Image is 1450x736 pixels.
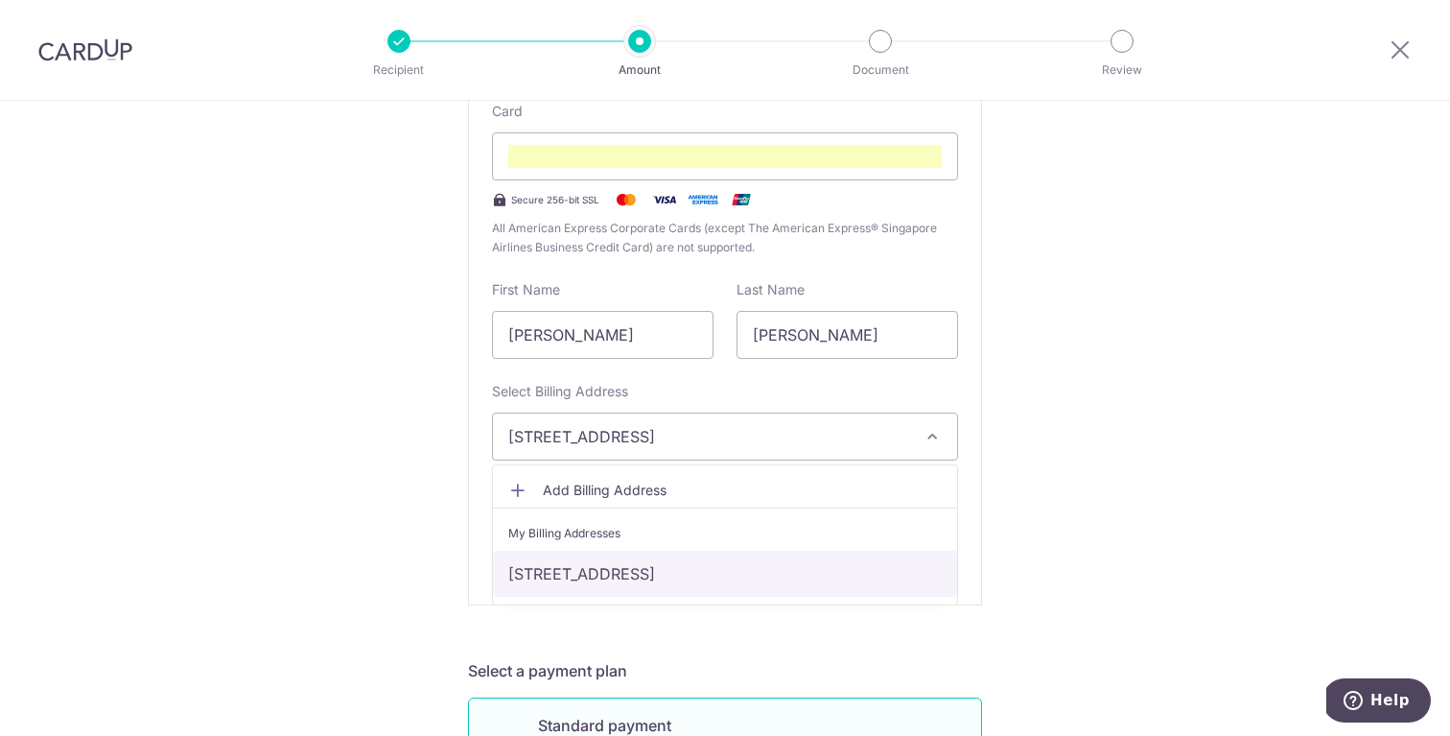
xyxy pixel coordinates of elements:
button: [STREET_ADDRESS] [492,413,958,461]
iframe: Opens a widget where you can find more information [1326,678,1431,726]
p: Amount [569,60,711,80]
a: [STREET_ADDRESS] [493,551,957,597]
p: Document [809,60,951,80]
label: Card [492,102,523,121]
p: Review [1051,60,1193,80]
label: Select Billing Address [492,382,628,401]
label: First Name [492,280,560,299]
iframe: To enrich screen reader interactions, please activate Accessibility in Grammarly extension settings [508,145,942,168]
span: Add Billing Address [543,481,942,500]
img: Visa [645,188,684,211]
input: Cardholder Last Name [737,311,958,359]
h5: Select a payment plan [468,659,982,682]
input: Cardholder First Name [492,311,713,359]
img: Mastercard [607,188,645,211]
span: All American Express Corporate Cards (except The American Express® Singapore Airlines Business Cr... [492,219,958,257]
span: [STREET_ADDRESS] [508,425,907,448]
img: .alt.unionpay [722,188,760,211]
label: Last Name [737,280,805,299]
img: CardUp [38,38,132,61]
span: Secure 256-bit SSL [511,192,599,207]
img: .alt.amex [684,188,722,211]
p: Recipient [328,60,470,80]
a: Add Billing Address [493,473,957,508]
span: My Billing Addresses [508,524,620,543]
